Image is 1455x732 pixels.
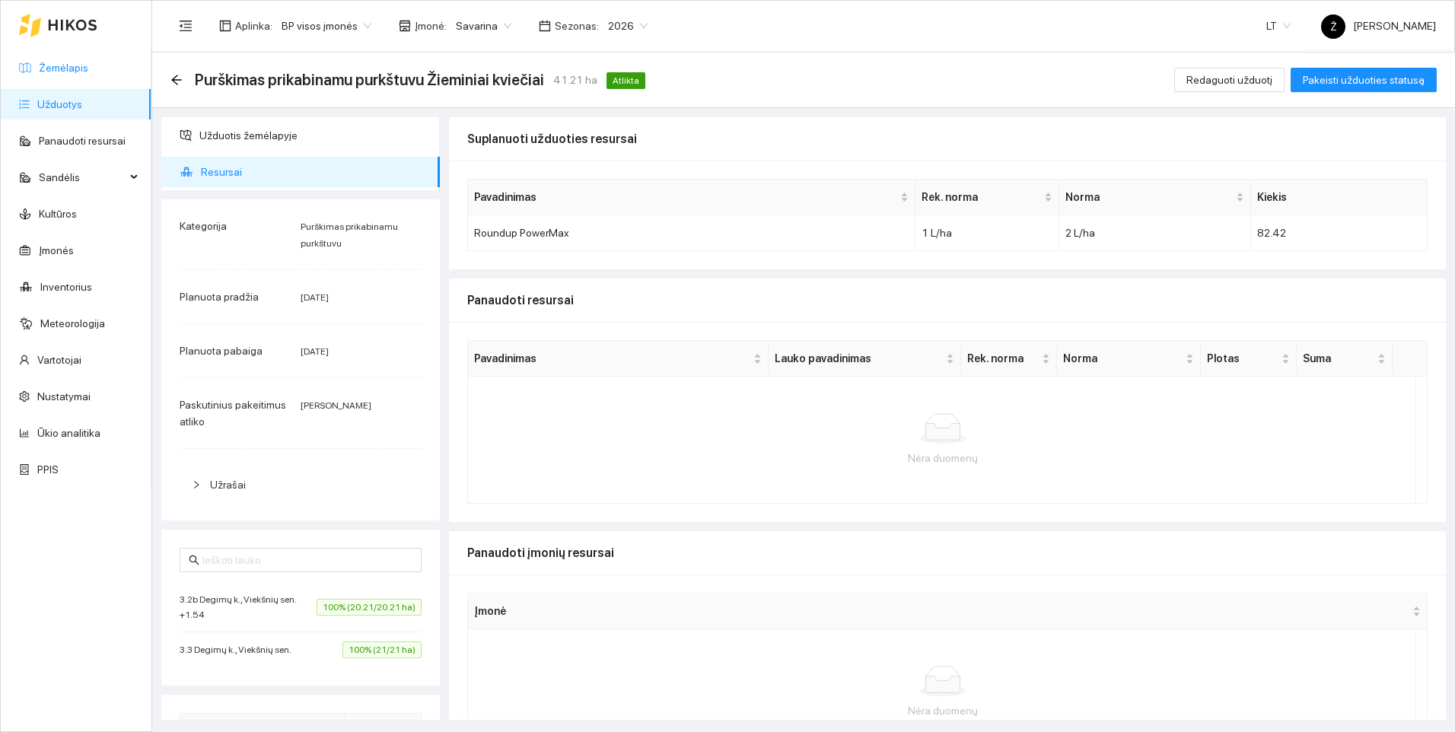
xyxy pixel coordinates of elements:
[1303,350,1374,367] span: Suma
[199,120,428,151] span: Užduotis žemėlapyje
[480,450,1405,466] div: Nėra duomenų
[170,11,201,41] button: menu-fold
[1321,20,1436,32] span: [PERSON_NAME]
[1266,14,1291,37] span: LT
[467,278,1428,322] div: Panaudoti resursai
[180,291,259,303] span: Planuota pradžia
[769,341,960,377] th: this column's title is Lauko pavadinimas,this column is sortable
[1291,68,1437,92] button: Pakeisti užduoties statusą
[301,400,371,411] span: [PERSON_NAME]
[170,74,183,87] div: Atgal
[195,68,544,92] span: Purškimas prikabinamu purkštuvu Žieminiai kviečiai
[1251,215,1428,251] td: 82.42
[775,350,942,367] span: Lauko pavadinimas
[1207,350,1278,367] span: Plotas
[180,345,263,357] span: Planuota pabaiga
[1057,341,1201,377] th: this column's title is Norma,this column is sortable
[180,592,317,622] span: 3.2b Degimų k., Viekšnių sen. +1.54
[1330,14,1337,39] span: Ž
[467,531,1428,574] div: Panaudoti įmonių resursai
[539,20,551,32] span: calendar
[39,135,126,147] a: Panaudoti resursai
[180,467,422,502] div: Užrašai
[1251,180,1428,215] th: Kiekis
[301,221,398,249] span: Purškimas prikabinamu purkštuvu
[301,292,329,303] span: [DATE]
[192,480,201,489] span: right
[282,14,371,37] span: BP visos įmonės
[922,189,1041,205] span: Rek. norma
[235,18,272,34] span: Aplinka :
[180,220,227,232] span: Kategorija
[608,14,648,37] span: 2026
[555,18,599,34] span: Sezonas :
[39,208,77,220] a: Kultūros
[1065,227,1095,239] span: 2 L/ha
[474,350,750,367] span: Pavadinimas
[474,603,1409,619] span: Įmonė
[468,341,769,377] th: this column's title is Pavadinimas,this column is sortable
[189,555,199,565] span: search
[468,594,1428,629] th: this column's title is Įmonė,this column is sortable
[553,72,597,88] span: 41.21 ha
[40,317,105,329] a: Meteorologija
[40,281,92,293] a: Inventorius
[201,157,428,187] span: Resursai
[474,189,897,205] span: Pavadinimas
[219,20,231,32] span: layout
[915,215,1059,251] td: 1 L/ha
[180,399,286,428] span: Paskutinius pakeitimus atliko
[1059,180,1251,215] th: this column's title is Norma,this column is sortable
[37,354,81,366] a: Vartotojai
[456,14,511,37] span: Savarina
[1186,72,1272,88] span: Redaguoti užduotį
[179,19,193,33] span: menu-fold
[342,641,422,658] span: 100% (21/21 ha)
[1065,189,1233,205] span: Norma
[607,72,645,89] span: Atlikta
[1174,74,1285,86] a: Redaguoti užduotį
[1174,68,1285,92] button: Redaguoti užduotį
[961,341,1057,377] th: this column's title is Rek. norma,this column is sortable
[39,62,88,74] a: Žemėlapis
[39,162,126,193] span: Sandėlis
[468,180,915,215] th: this column's title is Pavadinimas,this column is sortable
[170,74,183,86] span: arrow-left
[317,599,422,616] span: 100% (20.21/20.21 ha)
[37,427,100,439] a: Ūkio analitika
[915,180,1059,215] th: this column's title is Rek. norma,this column is sortable
[1201,341,1297,377] th: this column's title is Plotas,this column is sortable
[480,702,1405,719] div: Nėra duomenų
[37,463,59,476] a: PPIS
[468,215,915,251] td: Roundup PowerMax
[37,98,82,110] a: Užduotys
[1063,350,1183,367] span: Norma
[967,350,1039,367] span: Rek. norma
[467,117,1428,161] div: Suplanuoti užduoties resursai
[399,20,411,32] span: shop
[1303,72,1425,88] span: Pakeisti užduoties statusą
[1297,341,1393,377] th: this column's title is Suma,this column is sortable
[301,346,329,357] span: [DATE]
[415,18,447,34] span: Įmonė :
[39,244,74,256] a: Įmonės
[180,642,299,657] span: 3.3 Degimų k., Viekšnių sen.
[210,479,246,491] span: Užrašai
[37,390,91,403] a: Nustatymai
[202,552,412,568] input: Ieškoti lauko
